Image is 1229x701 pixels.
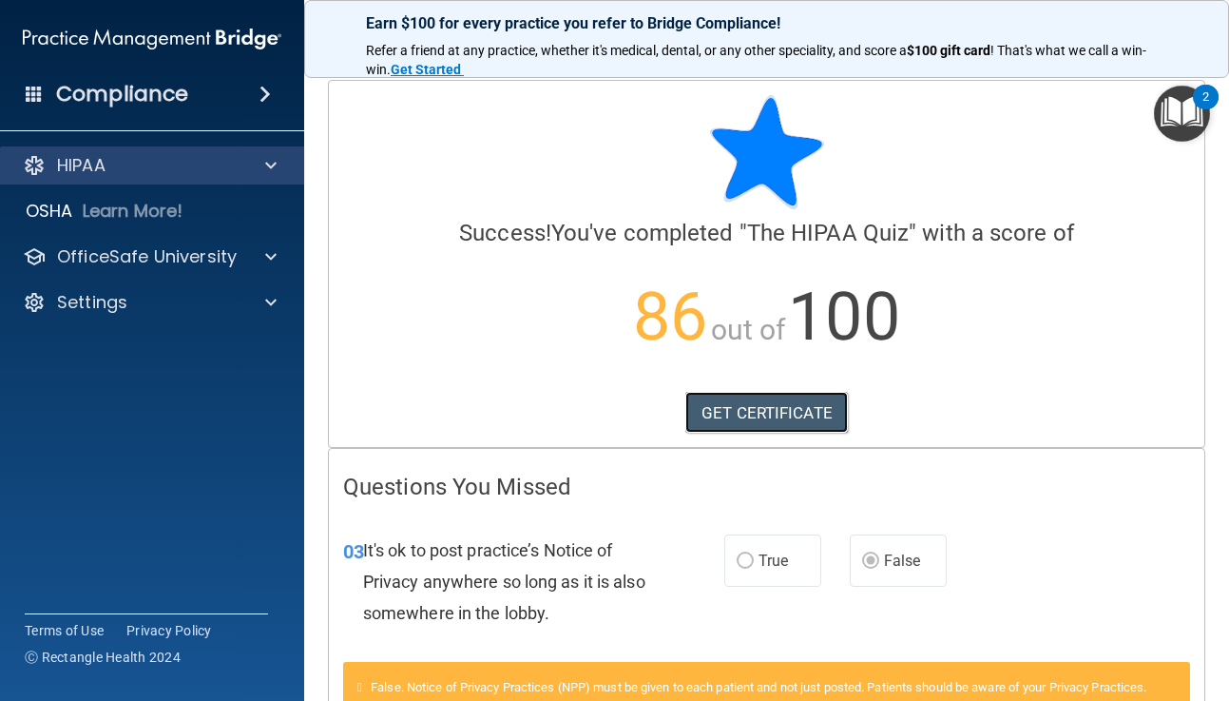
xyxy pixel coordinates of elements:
span: Success! [459,220,551,246]
a: HIPAA [23,154,277,177]
p: HIPAA [57,154,106,177]
button: Open Resource Center, 2 new notifications [1154,86,1210,142]
span: False [884,552,921,570]
h4: Questions You Missed [343,475,1190,499]
input: False [862,555,879,569]
img: blue-star-rounded.9d042014.png [710,95,824,209]
a: OfficeSafe University [23,245,277,268]
p: Learn More! [83,200,183,223]
strong: $100 gift card [907,43,990,58]
strong: Get Started [391,62,461,77]
span: False. Notice of Privacy Practices (NPP) must be given to each patient and not just posted. Patie... [371,680,1146,694]
span: It's ok to post practice’s Notice of Privacy anywhere so long as it is also somewhere in the lobby. [363,540,645,623]
a: Settings [23,291,277,314]
span: out of [711,313,786,346]
div: 2 [1202,97,1209,122]
p: Settings [57,291,127,314]
p: OfficeSafe University [57,245,237,268]
span: True [759,552,788,570]
span: 86 [633,278,707,356]
span: Refer a friend at any practice, whether it's medical, dental, or any other speciality, and score a [366,43,907,58]
span: 100 [788,278,899,356]
p: OSHA [26,200,73,223]
h4: You've completed " " with a score of [343,221,1190,245]
img: PMB logo [23,20,281,58]
span: Ⓒ Rectangle Health 2024 [25,648,181,667]
span: The HIPAA Quiz [747,220,909,246]
a: GET CERTIFICATE [685,392,848,434]
span: ! That's what we call a win-win. [366,43,1146,77]
h4: Compliance [56,81,188,107]
a: Terms of Use [25,621,104,640]
a: Privacy Policy [126,621,212,640]
input: True [737,555,754,569]
a: Get Started [391,62,464,77]
span: 03 [343,540,364,563]
p: Earn $100 for every practice you refer to Bridge Compliance! [366,14,1167,32]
